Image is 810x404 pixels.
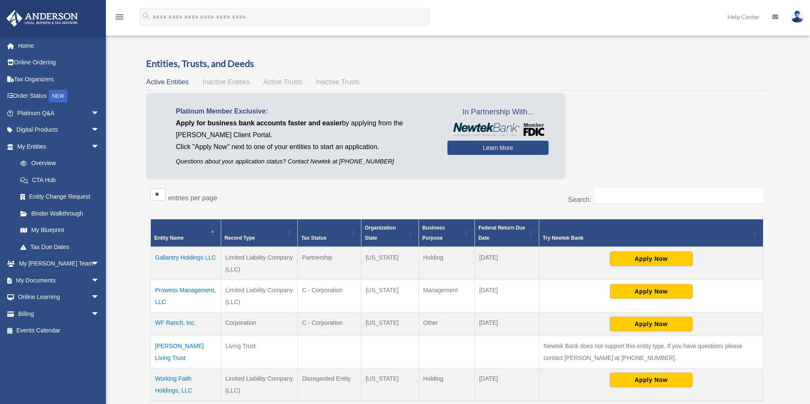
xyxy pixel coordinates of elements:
[475,313,539,336] td: [DATE]
[297,280,361,313] td: C - Corporation
[176,141,435,153] p: Click "Apply Now" next to one of your entities to start an application.
[419,247,474,280] td: Holding
[568,196,591,203] label: Search:
[12,155,104,172] a: Overview
[221,219,297,247] th: Record Type: Activate to sort
[6,322,112,339] a: Events Calendar
[6,122,112,138] a: Digital Productsarrow_drop_down
[221,313,297,336] td: Corporation
[151,336,221,368] td: [PERSON_NAME] Living Trust
[6,138,108,155] a: My Entitiesarrow_drop_down
[361,313,419,336] td: [US_STATE]
[225,235,255,241] span: Record Type
[6,272,112,289] a: My Documentsarrow_drop_down
[447,141,549,155] a: Learn More
[91,255,108,273] span: arrow_drop_down
[478,225,525,241] span: Federal Return Due Date
[543,233,750,243] div: Try Newtek Bank
[91,289,108,306] span: arrow_drop_down
[419,219,474,247] th: Business Purpose: Activate to sort
[6,305,112,322] a: Billingarrow_drop_down
[610,317,693,331] button: Apply Now
[91,305,108,323] span: arrow_drop_down
[791,11,804,23] img: User Pic
[12,172,108,188] a: CTA Hub
[610,373,693,387] button: Apply Now
[176,105,435,117] p: Platinum Member Exclusive:
[475,280,539,313] td: [DATE]
[141,11,151,21] i: search
[297,313,361,336] td: C - Corporation
[419,280,474,313] td: Management
[146,57,768,70] h3: Entities, Trusts, and Deeds
[447,105,549,119] span: In Partnership With...
[361,368,419,401] td: [US_STATE]
[146,78,189,86] span: Active Entities
[91,122,108,139] span: arrow_drop_down
[610,252,693,266] button: Apply Now
[114,12,125,22] i: menu
[297,368,361,401] td: Disregarded Entity
[176,156,435,167] p: Questions about your application status? Contact Newtek at [PHONE_NUMBER]
[151,280,221,313] td: Prowess Management, LLC
[202,78,250,86] span: Inactive Entities
[151,219,221,247] th: Entity Name: Activate to invert sorting
[221,280,297,313] td: Limited Liability Company (LLC)
[419,368,474,401] td: Holding
[610,284,693,299] button: Apply Now
[49,90,67,102] div: NEW
[6,37,112,54] a: Home
[91,105,108,122] span: arrow_drop_down
[151,313,221,336] td: WF Ranch, Inc.
[361,219,419,247] th: Organization State: Activate to sort
[12,222,108,239] a: My Blueprint
[6,105,112,122] a: Platinum Q&Aarrow_drop_down
[6,289,112,306] a: Online Learningarrow_drop_down
[176,119,342,127] span: Apply for business bank accounts faster and easier
[4,10,80,27] img: Anderson Advisors Platinum Portal
[12,188,108,205] a: Entity Change Request
[539,219,763,247] th: Try Newtek Bank : Activate to sort
[12,238,108,255] a: Tax Due Dates
[316,78,360,86] span: Inactive Trusts
[365,225,396,241] span: Organization State
[475,368,539,401] td: [DATE]
[12,205,108,222] a: Binder Walkthrough
[176,117,435,141] p: by applying from the [PERSON_NAME] Client Portal.
[168,194,217,202] label: entries per page
[419,313,474,336] td: Other
[151,247,221,280] td: Gallantry Holdings LLC
[475,247,539,280] td: [DATE]
[154,235,183,241] span: Entity Name
[361,247,419,280] td: [US_STATE]
[91,272,108,289] span: arrow_drop_down
[297,219,361,247] th: Tax Status: Activate to sort
[221,368,297,401] td: Limited Liability Company (LLC)
[6,255,112,272] a: My [PERSON_NAME] Teamarrow_drop_down
[221,247,297,280] td: Limited Liability Company (LLC)
[297,247,361,280] td: Partnership
[539,336,763,368] td: Newtek Bank does not support this entity type. If you have questions please contact [PERSON_NAME]...
[114,15,125,22] a: menu
[6,88,112,105] a: Order StatusNEW
[91,138,108,155] span: arrow_drop_down
[6,54,112,71] a: Online Ordering
[301,235,327,241] span: Tax Status
[452,123,544,136] img: NewtekBankLogoSM.png
[151,368,221,401] td: Working Faith Holdings, LLC
[221,336,297,368] td: Living Trust
[264,78,302,86] span: Active Trusts
[475,219,539,247] th: Federal Return Due Date: Activate to sort
[6,71,112,88] a: Tax Organizers
[422,225,445,241] span: Business Purpose
[361,280,419,313] td: [US_STATE]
